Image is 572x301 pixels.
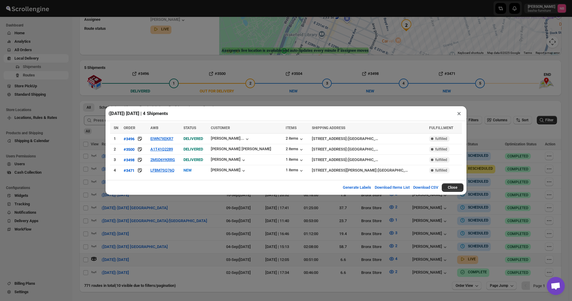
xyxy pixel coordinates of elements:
[150,168,174,172] button: LFBM7SQ76Q
[435,136,447,141] span: fulfilled
[312,146,347,152] div: [STREET_ADDRESS]
[312,157,426,163] div: |
[150,157,175,162] button: 2MSD6YKRRG
[114,126,118,130] span: SN
[286,157,304,163] button: 1 items
[435,168,447,173] span: fulfilled
[183,168,192,172] span: NEW
[211,147,275,151] div: [PERSON_NAME] [PERSON_NAME]...
[150,136,173,141] button: EIWN7XEKR7
[211,136,244,141] div: [PERSON_NAME]...
[455,109,463,118] button: ×
[150,147,173,151] button: A1T41Q2289
[124,137,134,141] div: #3496
[312,136,347,142] div: [STREET_ADDRESS]
[286,136,304,142] button: 2 items
[124,146,134,152] button: #3500
[211,136,250,142] button: [PERSON_NAME]...
[124,147,134,152] div: #3500
[124,126,135,130] span: ORDER
[110,155,122,165] td: 3
[211,147,271,153] button: [PERSON_NAME] [PERSON_NAME]...
[312,167,426,173] div: |
[348,136,378,142] div: [GEOGRAPHIC_DATA]
[183,157,203,162] span: DELIVERED
[211,157,247,163] button: [PERSON_NAME]
[183,147,203,151] span: DELIVERED
[183,136,203,141] span: DELIVERED
[183,126,196,130] span: STATUS
[286,168,304,174] button: 1 items
[286,147,304,153] button: 2 items
[339,182,375,194] button: Generate Labels
[110,165,122,176] td: 4
[348,146,378,152] div: [GEOGRAPHIC_DATA]
[150,126,158,130] span: AWB
[110,134,122,144] td: 1
[110,144,122,155] td: 2
[442,183,463,192] button: Close
[435,147,447,152] span: fulfilled
[312,146,426,152] div: |
[435,157,447,162] span: fulfilled
[211,126,230,130] span: CUSTOMER
[124,167,134,173] button: #3471
[312,126,345,130] span: SHIPPING ADDRESS
[312,136,426,142] div: |
[429,126,453,130] span: FULFILLMENT
[312,157,347,163] div: [STREET_ADDRESS]
[371,182,413,194] button: Download Items List
[124,168,134,173] div: #3471
[286,126,297,130] span: ITEMS
[109,110,168,116] h2: ([DATE]) [DATE] | 4 Shipments
[348,157,378,163] div: [GEOGRAPHIC_DATA]
[124,158,134,162] div: #3498
[211,168,247,174] button: [PERSON_NAME]
[378,167,408,173] div: [GEOGRAPHIC_DATA]
[124,157,134,163] button: #3498
[312,167,377,173] div: [STREET_ADDRESS][PERSON_NAME]
[410,182,442,194] button: Download CSV
[547,277,565,295] a: Open chat
[124,136,134,142] button: #3496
